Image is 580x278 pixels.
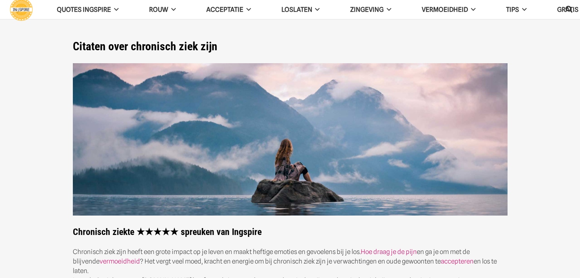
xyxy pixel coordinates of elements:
[73,40,508,53] h1: Citaten over chronisch ziek zijn
[422,6,468,13] span: VERMOEIDHEID
[149,6,168,13] span: ROUW
[350,6,384,13] span: Zingeving
[57,6,111,13] span: QUOTES INGSPIRE
[73,63,508,238] strong: Chronisch ziekte ★★★★★ spreuken van Ingspire
[557,6,578,13] span: GRATIS
[73,63,508,216] img: Spreuken over chronische ziekte en chronische pijn - mooie citaten van Inge Ingspire
[100,257,140,265] a: vermoeidheid
[561,0,577,19] a: Zoeken
[361,248,417,256] a: Hoe draag je de pijn
[441,257,474,265] a: accepteren
[281,6,312,13] span: Loslaten
[206,6,243,13] span: Acceptatie
[506,6,519,13] span: TIPS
